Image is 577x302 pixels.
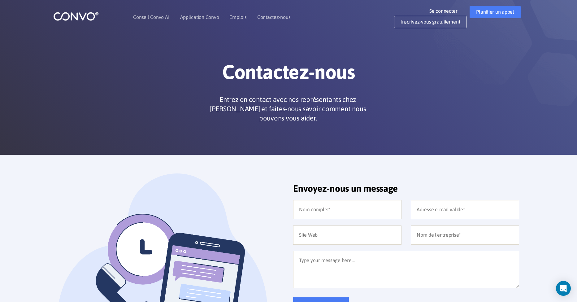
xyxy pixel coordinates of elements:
a: Se connecter [429,6,466,16]
a: Conseil Convo AI [133,15,169,20]
div: Open Intercom Messenger [556,281,571,296]
img: logo_1.png [53,11,99,21]
a: Application Convo [180,15,219,20]
a: Contactez-nous [257,15,291,20]
p: Entrez en contact avec nos représentants chez [PERSON_NAME] et faites-nous savoir comment nous po... [204,95,371,123]
a: Planifier un appel [470,6,521,18]
input: Site Web [293,225,401,245]
input: Nom complet* [293,200,401,219]
input: Nom de l'entreprise* [411,225,519,245]
a: Inscrivez-vous gratuitement [394,16,467,28]
input: Adresse e-mail valide* [411,200,519,219]
h2: Envoyez-nous un message [293,183,519,199]
a: Emplois [229,15,246,20]
h1: Contactez-nous [117,60,460,89]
